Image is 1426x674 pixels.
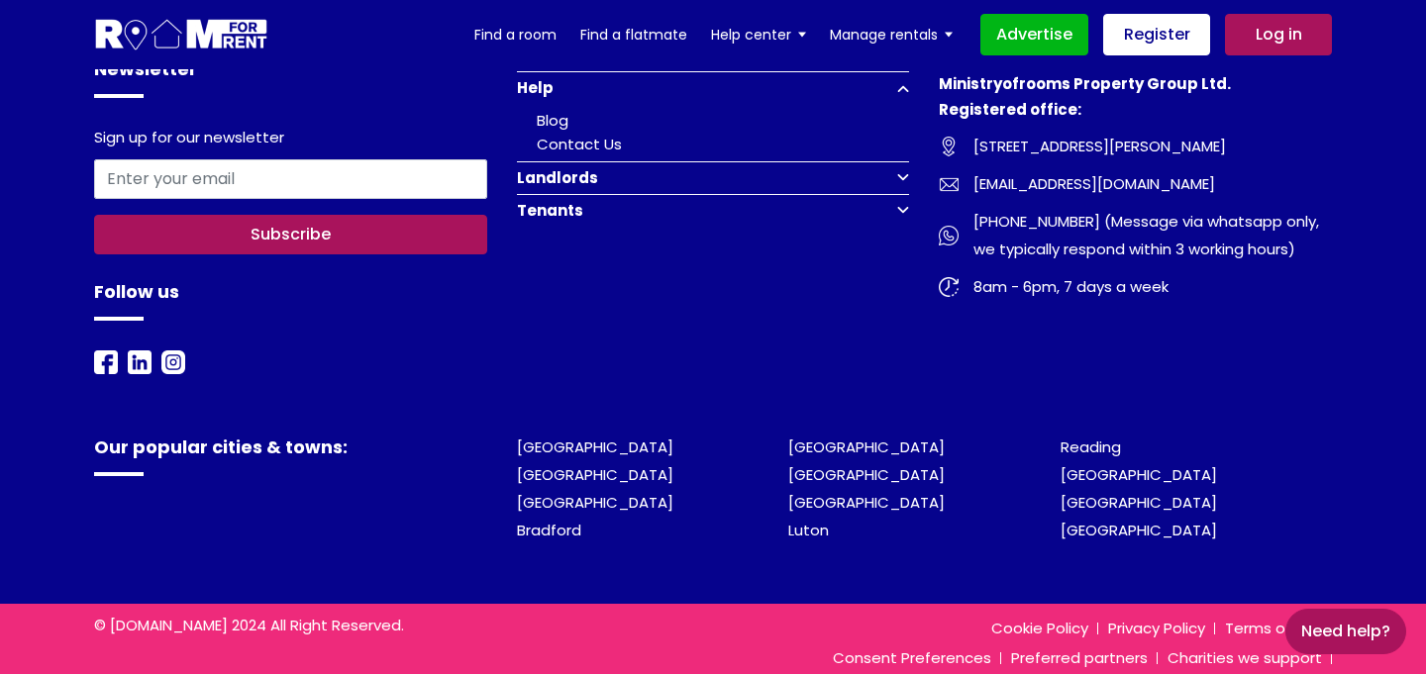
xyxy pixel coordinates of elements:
[94,159,487,199] input: Enter your email
[1158,647,1332,668] a: Charities we support
[474,20,557,49] a: Find a room
[711,20,806,49] a: Help center
[517,161,910,194] button: Landlords
[788,520,829,540] a: Luton
[939,175,959,195] img: Room For Rent
[959,273,1169,301] span: 8am - 6pm, 7 days a week
[1001,647,1158,668] a: Preferred partners
[94,614,487,637] p: © [DOMAIN_NAME] 2024 All Right Reserved.
[537,110,568,131] a: Blog
[94,215,487,254] button: Subscribe
[959,170,1215,198] span: [EMAIL_ADDRESS][DOMAIN_NAME]
[517,464,673,485] a: [GEOGRAPHIC_DATA]
[94,433,487,476] h4: Our popular cities & towns:
[161,350,185,374] img: Room For Rent
[1285,609,1406,654] a: Need Help?
[517,436,673,457] a: [GEOGRAPHIC_DATA]
[1061,492,1217,513] a: [GEOGRAPHIC_DATA]
[939,208,1332,263] a: [PHONE_NUMBER] (Message via whatsapp only, we typically respond within 3 working hours)
[94,55,487,98] h4: Newsletter
[1215,618,1332,638] a: Terms of use
[939,170,1332,198] a: [EMAIL_ADDRESS][DOMAIN_NAME]
[939,226,959,245] img: Room For Rent
[959,208,1332,263] span: [PHONE_NUMBER] (Message via whatsapp only, we typically respond within 3 working hours)
[1061,520,1217,540] a: [GEOGRAPHIC_DATA]
[1225,14,1332,55] a: Log in
[939,133,1332,160] a: [STREET_ADDRESS][PERSON_NAME]
[1061,464,1217,485] a: [GEOGRAPHIC_DATA]
[517,520,581,540] a: Bradford
[517,492,673,513] a: [GEOGRAPHIC_DATA]
[94,350,118,373] a: Facebook
[788,464,945,485] a: [GEOGRAPHIC_DATA]
[580,20,687,49] a: Find a flatmate
[1103,14,1210,55] a: Register
[939,277,959,297] img: Room For Rent
[161,350,185,373] a: Instagram
[94,278,487,321] h4: Follow us
[939,71,1332,133] h4: Ministryofrooms Property Group Ltd. Registered office:
[980,14,1088,55] a: Advertise
[939,273,1332,301] a: 8am - 6pm, 7 days a week
[517,71,910,104] button: Help
[939,137,959,156] img: Room For Rent
[788,492,945,513] a: [GEOGRAPHIC_DATA]
[94,350,118,374] img: Room For Rent
[128,350,152,373] a: LinkedIn
[830,20,953,49] a: Manage rentals
[517,194,910,227] button: Tenants
[959,133,1226,160] span: [STREET_ADDRESS][PERSON_NAME]
[94,129,284,151] label: Sign up for our newsletter
[128,350,152,374] img: Room For Rent
[537,134,622,154] a: Contact Us
[788,436,945,457] a: [GEOGRAPHIC_DATA]
[94,17,269,53] img: Logo for Room for Rent, featuring a welcoming design with a house icon and modern typography
[1098,618,1215,638] a: Privacy Policy
[1061,436,1121,457] a: Reading
[823,647,1001,668] a: Consent Preferences
[981,618,1098,638] a: Cookie Policy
